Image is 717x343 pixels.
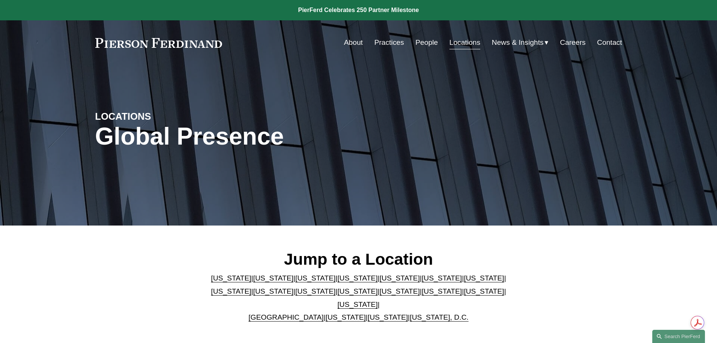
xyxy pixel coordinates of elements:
[374,35,404,50] a: Practices
[560,35,586,50] a: Careers
[368,313,408,321] a: [US_STATE]
[95,123,446,150] h1: Global Presence
[597,35,622,50] a: Contact
[205,272,512,324] p: | | | | | | | | | | | | | | | | | |
[379,274,420,282] a: [US_STATE]
[338,287,378,295] a: [US_STATE]
[295,274,336,282] a: [US_STATE]
[422,287,462,295] a: [US_STATE]
[416,35,438,50] a: People
[492,35,549,50] a: folder dropdown
[338,300,378,308] a: [US_STATE]
[492,36,544,49] span: News & Insights
[464,274,504,282] a: [US_STATE]
[95,110,227,122] h4: LOCATIONS
[344,35,363,50] a: About
[326,313,366,321] a: [US_STATE]
[652,330,705,343] a: Search this site
[410,313,469,321] a: [US_STATE], D.C.
[338,274,378,282] a: [US_STATE]
[248,313,324,321] a: [GEOGRAPHIC_DATA]
[253,287,294,295] a: [US_STATE]
[422,274,462,282] a: [US_STATE]
[449,35,480,50] a: Locations
[464,287,504,295] a: [US_STATE]
[253,274,294,282] a: [US_STATE]
[205,249,512,269] h2: Jump to a Location
[295,287,336,295] a: [US_STATE]
[379,287,420,295] a: [US_STATE]
[211,287,251,295] a: [US_STATE]
[211,274,251,282] a: [US_STATE]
